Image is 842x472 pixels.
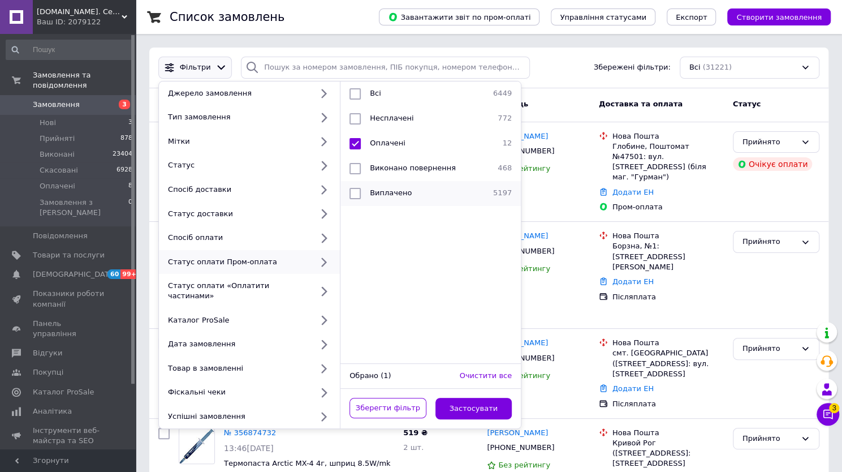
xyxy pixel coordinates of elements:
a: № 356874732 [224,428,276,437]
span: Очистити все [460,371,512,380]
div: Тип замовлення [163,112,312,122]
div: Джерело замовлення [163,88,312,98]
span: Виконані [40,149,75,160]
div: Дата замовлення [163,339,312,349]
div: Нова Пошта [612,131,724,141]
span: Каталог ProSale [33,387,94,397]
span: 2 шт. [403,443,424,452]
span: Збережені фільтри: [594,62,671,73]
span: 6928 [116,165,132,175]
div: Післяплата [612,292,724,302]
span: 519 ₴ [403,428,428,437]
span: Панель управління [33,319,105,339]
div: Прийнято [742,343,796,355]
span: Аналітика [33,406,72,417]
span: 772 [498,113,512,124]
span: Всі [370,89,381,97]
span: Всі [689,62,701,73]
span: Без рейтингу [498,461,550,469]
span: (31221) [702,63,732,71]
div: Ваш ID: 2079122 [37,17,136,27]
span: Прийняті [40,134,75,144]
span: Замовлення [33,100,80,110]
div: Кривой Рог ([STREET_ADDRESS]: [STREET_ADDRESS] [612,438,724,469]
div: Спосіб доставки [163,184,312,195]
div: Прийнято [742,136,796,148]
span: 3 [829,403,839,413]
span: Оплачені [370,139,405,147]
div: Прийнято [742,236,796,248]
button: Експорт [667,8,716,25]
div: Статус оплати Пром-оплата [163,257,312,267]
a: [PERSON_NAME] [487,428,548,439]
div: Нова Пошта [612,338,724,348]
span: [PHONE_NUMBER] [487,443,554,452]
div: Товар в замовленні [163,363,312,374]
span: 13:46[DATE] [224,444,274,453]
div: Борзна, №1: [STREET_ADDRESS][PERSON_NAME] [612,241,724,272]
img: Фото товару [179,428,214,464]
span: Без рейтингу [498,264,550,273]
div: Мітки [163,136,312,147]
span: 6449 [493,88,512,99]
a: Термопаста Arctic MX-4 4г, шприц 8.5W/mk [224,459,390,467]
span: 3 [119,100,130,109]
span: 0 [128,198,132,218]
div: Каталог ProSale [163,315,312,325]
div: Очікує оплати [733,157,813,171]
div: Фіскальні чеки [163,387,312,397]
div: Пром-оплата [612,202,724,212]
div: Спосіб оплати [163,233,312,243]
span: Інструменти веб-майстра та SEO [33,426,105,446]
button: Чат з покупцем3 [817,403,839,426]
div: Глобине, Поштомат №47501: вул. [STREET_ADDRESS] (біля маг. "Гурман") [612,141,724,183]
span: 12 [498,138,512,149]
a: Додати ЕН [612,277,654,286]
input: Пошук [6,40,133,60]
button: Застосувати [435,398,512,420]
span: Товари та послуги [33,250,105,260]
span: 60 [107,269,120,279]
span: Фільтри [180,62,211,73]
div: Нова Пошта [612,231,724,241]
span: 468 [498,163,512,174]
button: Створити замовлення [727,8,831,25]
div: смт. [GEOGRAPHIC_DATA] ([STREET_ADDRESS]: вул. [STREET_ADDRESS] [612,348,724,379]
div: Післяплата [612,399,724,409]
span: 23404 [113,149,132,160]
span: Замовлення з [PERSON_NAME] [40,198,128,218]
a: Додати ЕН [612,384,654,393]
span: 5197 [493,188,512,199]
span: 3 [128,118,132,128]
span: Управління статусами [560,13,646,22]
span: Експорт [676,13,707,22]
div: Успішні замовлення [163,411,312,422]
span: vortex.dp.ua. Сервісний центр, ремонт ноутбуків, комп'ютерів, комплектуючих, склад запчастин [37,7,122,17]
span: 99+ [120,269,139,279]
button: Зберегти фільтр [349,398,426,419]
div: Статус доставки [163,209,312,219]
span: [DEMOGRAPHIC_DATA] [33,269,116,280]
span: Виконано повернення [370,164,456,172]
button: Завантажити звіт по пром-оплаті [379,8,539,25]
span: Завантажити звіт по пром-оплаті [388,12,530,22]
a: Створити замовлення [716,12,831,21]
span: Показники роботи компанії [33,289,105,309]
h1: Список замовлень [170,10,284,24]
span: Покупці [33,367,63,377]
button: Управління статусами [551,8,655,25]
span: Без рейтингу [498,371,550,380]
span: Виплачено [370,188,412,197]
div: Нова Пошта [612,428,724,438]
span: 878 [120,134,132,144]
span: Оплачені [40,181,75,191]
a: Фото товару [179,428,215,464]
a: Додати ЕН [612,188,654,196]
span: Скасовані [40,165,78,175]
span: Відгуки [33,348,62,358]
span: Доставка та оплата [599,100,683,108]
span: Зберегти фільтр [356,403,420,414]
span: Повідомлення [33,231,88,241]
div: Обрано (1) [345,371,455,381]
